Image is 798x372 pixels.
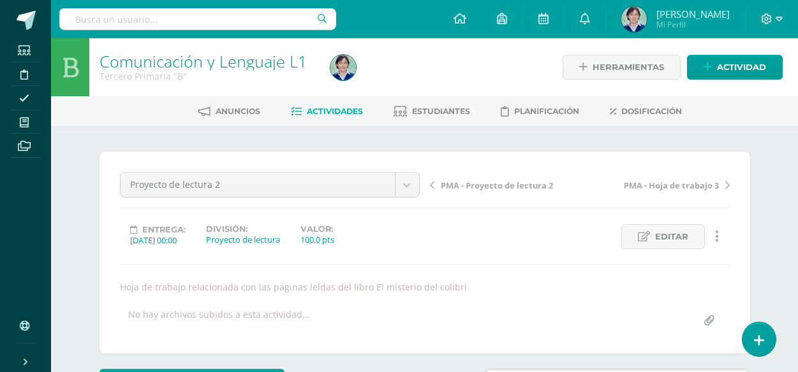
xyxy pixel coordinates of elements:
[100,70,315,82] div: Tercero Primaria 'B'
[206,234,280,245] div: Proyecto de lectura
[624,180,719,191] span: PMA - Hoja de trabajo 3
[514,106,579,116] span: Planificación
[130,173,385,197] span: Proyecto de lectura 2
[563,55,681,80] a: Herramientas
[656,19,730,30] span: Mi Perfil
[621,6,647,32] img: c515940765bb2a7520d7eaada613f0d0.png
[687,55,783,80] a: Actividad
[655,225,688,248] span: Editar
[300,224,334,234] label: Valor:
[593,55,664,79] span: Herramientas
[300,234,334,245] div: 100.0 pts
[610,101,682,122] a: Dosificación
[128,308,310,333] div: No hay archivos subidos a esta actividad...
[656,8,730,20] span: [PERSON_NAME]
[130,234,186,246] div: [DATE] 00:00
[717,55,766,79] span: Actividad
[142,225,186,234] span: Entrega:
[121,173,419,197] a: Proyecto de lectura 2
[100,50,307,72] a: Comunicación y Lenguaje L1
[59,8,336,30] input: Busca un usuario...
[216,106,260,116] span: Anuncios
[307,106,363,116] span: Actividades
[291,101,363,122] a: Actividades
[412,106,470,116] span: Estudiantes
[206,224,280,234] label: División:
[580,178,730,191] a: PMA - Hoja de trabajo 3
[198,101,260,122] a: Anuncios
[621,106,682,116] span: Dosificación
[441,180,553,191] span: PMA - Proyecto de lectura 2
[501,101,579,122] a: Planificación
[330,55,356,80] img: c515940765bb2a7520d7eaada613f0d0.png
[115,281,735,293] div: Hoja de trabajo relacionada con las páginas leídas del libro El misterio del colibrí.
[394,101,470,122] a: Estudiantes
[430,178,580,191] a: PMA - Proyecto de lectura 2
[100,52,315,70] h1: Comunicación y Lenguaje L1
